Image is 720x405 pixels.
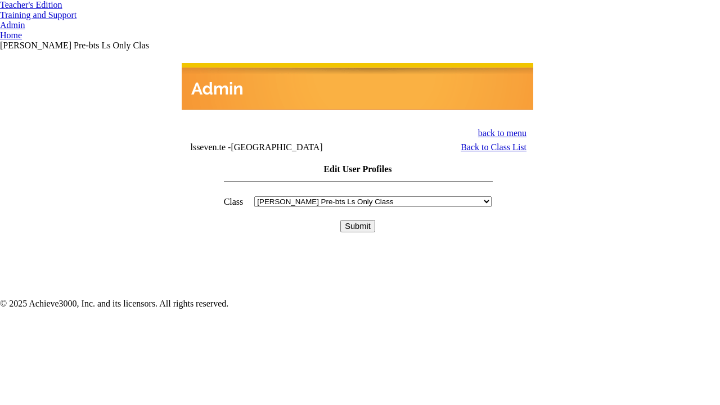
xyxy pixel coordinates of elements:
[182,63,533,110] img: header
[223,196,244,208] td: Class
[323,164,391,174] span: Edit User Profiles
[190,142,397,152] td: lsseven.te -
[231,142,322,152] nobr: [GEOGRAPHIC_DATA]
[461,142,526,152] a: Back to Class List
[478,128,526,138] a: back to menu
[340,220,375,232] input: Submit
[62,3,68,8] img: teacher_arrow.png
[76,15,81,18] img: teacher_arrow_small.png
